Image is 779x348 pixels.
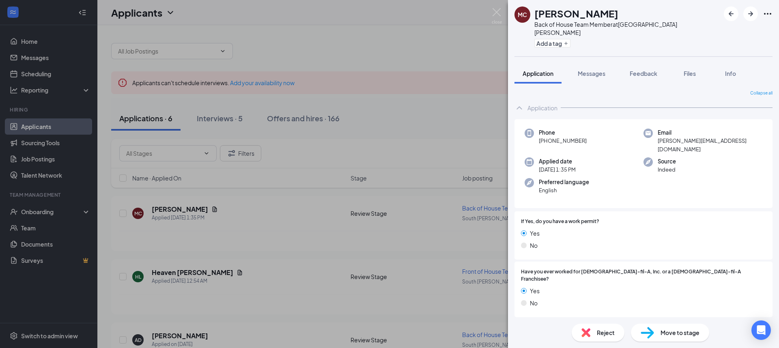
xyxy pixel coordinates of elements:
[534,20,720,37] div: Back of House Team Member at [GEOGRAPHIC_DATA][PERSON_NAME]
[534,39,570,47] button: PlusAdd a tag
[630,70,657,77] span: Feedback
[523,70,553,77] span: Application
[724,6,738,21] button: ArrowLeftNew
[530,241,538,250] span: No
[539,165,576,174] span: [DATE] 1:35 PM
[658,129,762,137] span: Email
[539,137,587,145] span: [PHONE_NUMBER]
[514,103,524,113] svg: ChevronUp
[684,70,696,77] span: Files
[597,328,615,337] span: Reject
[539,186,589,194] span: English
[518,11,527,19] div: MC
[658,137,762,153] span: [PERSON_NAME][EMAIL_ADDRESS][DOMAIN_NAME]
[530,229,540,238] span: Yes
[530,286,540,295] span: Yes
[763,9,773,19] svg: Ellipses
[539,178,589,186] span: Preferred language
[578,70,605,77] span: Messages
[750,90,773,97] span: Collapse all
[527,104,557,112] div: Application
[751,320,771,340] div: Open Intercom Messenger
[530,299,538,307] span: No
[534,6,618,20] h1: [PERSON_NAME]
[726,9,736,19] svg: ArrowLeftNew
[746,9,755,19] svg: ArrowRight
[725,70,736,77] span: Info
[661,328,699,337] span: Move to stage
[564,41,568,46] svg: Plus
[539,129,587,137] span: Phone
[521,268,766,284] span: Have you ever worked for [DEMOGRAPHIC_DATA]-fil-A, Inc. or a [DEMOGRAPHIC_DATA]-fil-A Franchisee?
[743,6,758,21] button: ArrowRight
[658,165,676,174] span: Indeed
[658,157,676,165] span: Source
[539,157,576,165] span: Applied date
[521,218,599,226] span: If Yes, do you have a work permit?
